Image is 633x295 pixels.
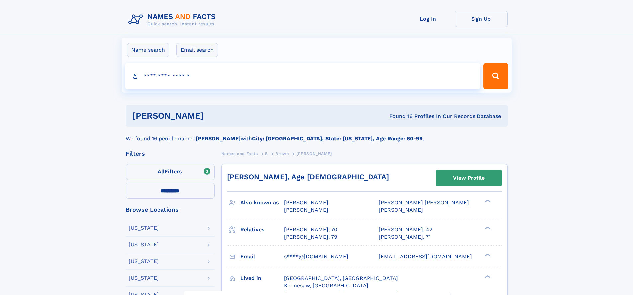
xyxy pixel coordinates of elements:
[252,135,423,142] b: City: [GEOGRAPHIC_DATA], State: [US_STATE], Age Range: 60-99
[284,207,328,213] span: [PERSON_NAME]
[129,259,159,264] div: [US_STATE]
[127,43,169,57] label: Name search
[436,170,502,186] a: View Profile
[126,151,215,157] div: Filters
[275,151,289,156] span: Brown
[284,282,368,289] span: Kennesaw, [GEOGRAPHIC_DATA]
[176,43,218,57] label: Email search
[483,274,491,279] div: ❯
[240,251,284,262] h3: Email
[158,168,165,175] span: All
[483,199,491,203] div: ❯
[240,197,284,208] h3: Also known as
[296,151,332,156] span: [PERSON_NAME]
[227,173,389,181] a: [PERSON_NAME], Age [DEMOGRAPHIC_DATA]
[196,135,241,142] b: [PERSON_NAME]
[379,199,469,206] span: [PERSON_NAME] [PERSON_NAME]
[379,233,431,241] a: [PERSON_NAME], 71
[129,242,159,247] div: [US_STATE]
[132,112,297,120] h1: [PERSON_NAME]
[296,113,501,120] div: Found 16 Profiles In Our Records Database
[265,151,268,156] span: B
[284,233,337,241] a: [PERSON_NAME], 79
[455,11,508,27] a: Sign Up
[379,253,472,260] span: [EMAIL_ADDRESS][DOMAIN_NAME]
[483,63,508,89] button: Search Button
[129,225,159,231] div: [US_STATE]
[483,253,491,257] div: ❯
[401,11,455,27] a: Log In
[125,63,481,89] input: search input
[126,11,221,29] img: Logo Names and Facts
[284,199,328,206] span: [PERSON_NAME]
[129,275,159,281] div: [US_STATE]
[483,226,491,230] div: ❯
[284,226,337,233] a: [PERSON_NAME], 70
[240,224,284,235] h3: Relatives
[275,149,289,158] a: Brown
[126,164,215,180] label: Filters
[265,149,268,158] a: B
[379,207,423,213] span: [PERSON_NAME]
[221,149,258,158] a: Names and Facts
[126,207,215,213] div: Browse Locations
[284,275,398,281] span: [GEOGRAPHIC_DATA], [GEOGRAPHIC_DATA]
[453,170,485,186] div: View Profile
[379,226,432,233] a: [PERSON_NAME], 42
[240,273,284,284] h3: Lived in
[126,127,508,143] div: We found 16 people named with .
